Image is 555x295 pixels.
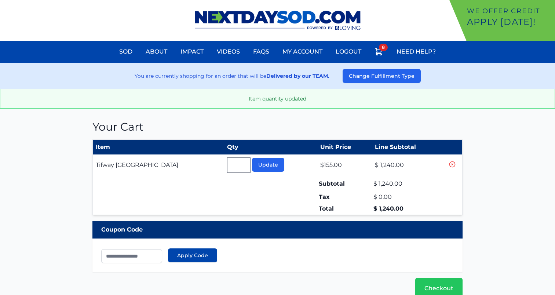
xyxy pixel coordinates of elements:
[212,43,244,61] a: Videos
[266,73,329,79] strong: Delivered by our TEAM.
[317,203,372,215] td: Total
[252,158,284,172] button: Update
[92,120,463,134] h1: Your Cart
[372,154,442,176] td: $ 1,240.00
[331,43,366,61] a: Logout
[141,43,172,61] a: About
[224,140,318,155] th: Qty
[467,6,552,16] p: We offer Credit
[372,176,442,192] td: $ 1,240.00
[92,221,463,238] div: Coupon Code
[392,43,440,61] a: Need Help?
[317,191,372,203] td: Tax
[379,44,388,51] span: 8
[317,154,372,176] td: $155.00
[372,191,442,203] td: $ 0.00
[115,43,137,61] a: Sod
[343,69,421,83] button: Change Fulfillment Type
[93,154,224,176] td: Tifway [GEOGRAPHIC_DATA]
[372,203,442,215] td: $ 1,240.00
[372,140,442,155] th: Line Subtotal
[278,43,327,61] a: My Account
[370,43,388,63] a: 8
[317,140,372,155] th: Unit Price
[6,95,549,102] p: Item quantity updated
[177,252,208,259] span: Apply Code
[93,140,224,155] th: Item
[168,248,217,262] button: Apply Code
[176,43,208,61] a: Impact
[317,176,372,192] td: Subtotal
[467,16,552,28] p: Apply [DATE]!
[249,43,274,61] a: FAQs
